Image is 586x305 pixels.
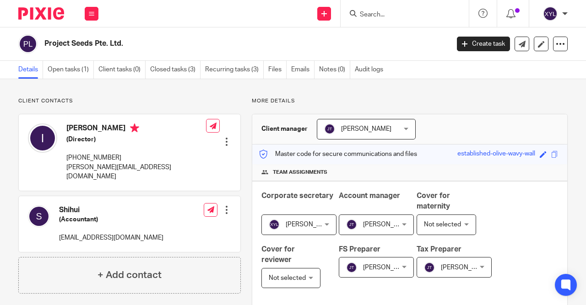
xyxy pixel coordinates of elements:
[269,275,306,281] span: Not selected
[98,268,162,282] h4: + Add contact
[424,221,461,228] span: Not selected
[261,246,295,263] span: Cover for reviewer
[268,61,287,79] a: Files
[319,61,350,79] a: Notes (0)
[341,126,391,132] span: [PERSON_NAME]
[150,61,201,79] a: Closed tasks (3)
[363,221,413,228] span: [PERSON_NAME]
[59,215,163,224] h5: (Accountant)
[66,153,206,162] p: [PHONE_NUMBER]
[417,246,461,253] span: Tax Preparer
[339,192,400,199] span: Account manager
[48,61,94,79] a: Open tasks (1)
[273,169,327,176] span: Team assignments
[59,233,163,242] p: [EMAIL_ADDRESS][DOMAIN_NAME]
[457,37,510,51] a: Create task
[441,264,491,271] span: [PERSON_NAME]
[66,163,206,182] p: [PERSON_NAME][EMAIL_ADDRESS][DOMAIN_NAME]
[259,150,417,159] p: Master code for secure communications and files
[66,123,206,135] h4: [PERSON_NAME]
[18,61,43,79] a: Details
[355,61,388,79] a: Audit logs
[346,219,357,230] img: svg%3E
[424,262,435,273] img: svg%3E
[98,61,146,79] a: Client tasks (0)
[324,123,335,134] img: svg%3E
[261,124,308,134] h3: Client manager
[363,264,413,271] span: [PERSON_NAME]
[28,123,57,153] img: svg%3E
[66,135,206,144] h5: (Director)
[18,97,241,105] p: Client contacts
[252,97,568,105] p: More details
[130,123,139,133] i: Primary
[28,205,50,227] img: svg%3E
[261,192,333,199] span: Corporate secretary
[205,61,264,79] a: Recurring tasks (3)
[346,262,357,273] img: svg%3E
[339,246,380,253] span: FS Preparer
[18,7,64,20] img: Pixie
[44,39,364,48] h2: Project Seeds Pte. Ltd.
[457,149,535,160] div: established-olive-wavy-wall
[417,192,450,210] span: Cover for maternity
[18,34,38,54] img: svg%3E
[359,11,441,19] input: Search
[543,6,558,21] img: svg%3E
[291,61,315,79] a: Emails
[286,221,336,228] span: [PERSON_NAME]
[59,205,163,215] h4: Shihui
[269,219,280,230] img: svg%3E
